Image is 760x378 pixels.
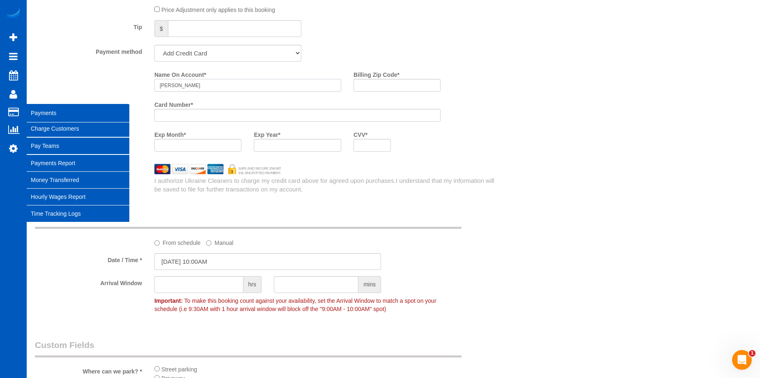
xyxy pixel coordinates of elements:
[27,138,129,154] a: Pay Teams
[154,240,160,246] input: From schedule
[154,68,206,79] label: Name On Account
[29,364,148,376] label: Where can we park? *
[5,8,21,20] img: Automaid Logo
[254,128,280,139] label: Exp Year
[35,339,462,357] legend: Custom Fields
[148,164,287,174] img: credit cards
[154,297,436,312] span: To make this booking count against your availability, set the Arrival Window to match a spot on y...
[27,120,129,137] a: Charge Customers
[27,155,129,171] a: Payments Report
[27,172,129,188] a: Money Transferred
[354,68,400,79] label: Billing Zip Code
[243,276,262,293] span: hrs
[27,120,129,222] ul: Payments
[154,128,186,139] label: Exp Month
[354,128,367,139] label: CVV
[206,240,211,246] input: Manual
[161,366,197,373] span: Street parking
[358,276,381,293] span: mins
[27,104,129,122] span: Payments
[154,20,168,37] span: $
[749,350,755,357] span: 1
[29,20,148,31] label: Tip
[732,350,752,370] iframe: Intercom live chat
[29,45,148,56] label: Payment method
[161,7,275,13] span: Price Adjustment only applies to this booking
[29,253,148,264] label: Date / Time *
[35,210,462,229] legend: When
[29,276,148,287] label: Arrival Window
[154,253,381,270] input: MM/DD/YYYY HH:MM
[27,189,129,205] a: Hourly Wages Report
[154,236,201,247] label: From schedule
[154,98,193,109] label: Card Number
[27,205,129,222] a: Time Tracking Logs
[206,236,233,247] label: Manual
[154,297,183,304] strong: Important:
[148,176,507,194] div: I authorize Ukraine Cleaners to charge my credit card above for agreed upon purchases.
